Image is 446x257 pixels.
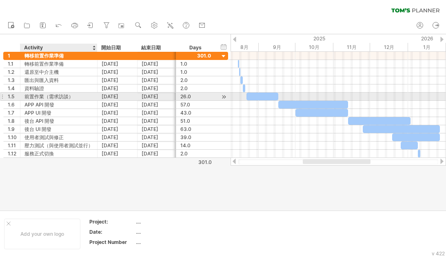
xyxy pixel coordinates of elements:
[142,60,172,68] div: [DATE]
[8,150,20,157] div: 1.12
[333,43,370,51] div: November 2025
[102,109,133,117] div: [DATE]
[370,43,408,51] div: December 2025
[102,76,133,84] div: [DATE]
[8,109,20,117] div: 1.7
[101,44,133,52] div: 開始日期
[24,117,93,125] div: 後台 API 開發
[142,142,172,149] div: [DATE]
[8,52,20,60] div: 1
[24,150,93,157] div: 服務正式切換
[89,218,134,225] div: Project:
[102,150,133,157] div: [DATE]
[4,219,80,249] div: Add your own logo
[102,84,133,92] div: [DATE]
[8,101,20,109] div: 1.6
[8,93,20,100] div: 1.5
[24,84,93,92] div: 資料驗證
[102,93,133,100] div: [DATE]
[136,218,204,225] div: ....
[24,76,93,84] div: 匯出與匯入資料
[142,125,172,133] div: [DATE]
[180,117,211,125] div: 51.0
[102,101,133,109] div: [DATE]
[24,125,93,133] div: 後台 UI 開發
[142,84,172,92] div: [DATE]
[142,76,172,84] div: [DATE]
[102,125,133,133] div: [DATE]
[180,142,211,149] div: 14.0
[180,133,211,141] div: 39.0
[142,93,172,100] div: [DATE]
[24,44,93,52] div: Activity
[24,68,93,76] div: 還原至中介主機
[180,84,211,92] div: 2.0
[180,109,211,117] div: 43.0
[180,150,211,157] div: 2.0
[8,133,20,141] div: 1.10
[8,68,20,76] div: 1.2
[136,239,204,246] div: ....
[142,68,172,76] div: [DATE]
[432,250,445,257] div: v 422
[408,43,446,51] div: January 2026
[8,76,20,84] div: 1.3
[180,93,211,100] div: 26.0
[24,101,93,109] div: APP API 開發
[180,125,211,133] div: 63.0
[142,101,172,109] div: [DATE]
[24,133,93,141] div: 使用者測試與修正
[8,60,20,68] div: 1.1
[102,117,133,125] div: [DATE]
[220,93,228,101] div: scroll to activity
[136,228,204,235] div: ....
[221,43,259,51] div: August 2025
[180,101,211,109] div: 57.0
[142,117,172,125] div: [DATE]
[8,117,20,125] div: 1.8
[142,109,172,117] div: [DATE]
[24,52,93,60] div: 轉移前置作業準備
[176,44,215,52] div: Days
[142,133,172,141] div: [DATE]
[24,60,93,68] div: 轉移前置作業準備
[177,159,212,165] div: 301.0
[8,125,20,133] div: 1.9
[24,142,93,149] div: 壓力測試（與使用者測試並行）
[142,150,172,157] div: [DATE]
[180,68,211,76] div: 1.0
[24,93,93,100] div: 前置作業（需求訪談）
[8,142,20,149] div: 1.11
[180,76,211,84] div: 2.0
[89,228,134,235] div: Date:
[102,142,133,149] div: [DATE]
[141,44,171,52] div: 結束日期
[89,239,134,246] div: Project Number
[102,68,133,76] div: [DATE]
[102,133,133,141] div: [DATE]
[295,43,333,51] div: October 2025
[8,84,20,92] div: 1.4
[259,43,295,51] div: September 2025
[102,60,133,68] div: [DATE]
[24,109,93,117] div: APP UI 開發
[180,60,211,68] div: 1.0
